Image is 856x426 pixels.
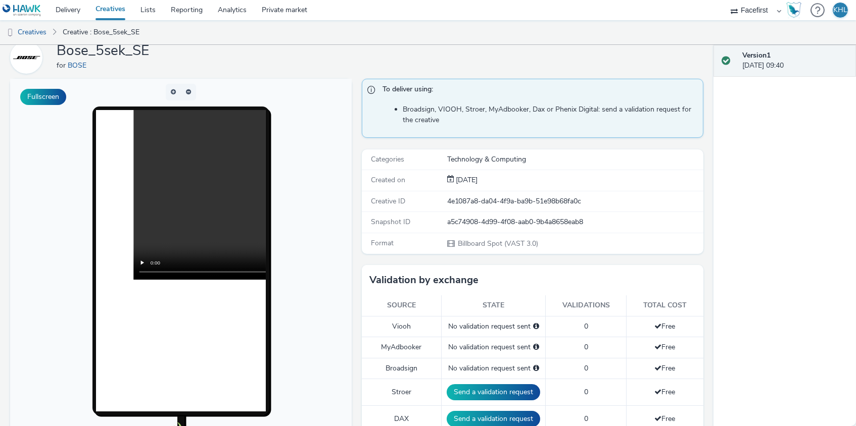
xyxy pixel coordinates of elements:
[742,50,848,71] div: [DATE] 09:40
[371,196,405,206] span: Creative ID
[57,41,149,61] h1: Bose_5sek_SE
[457,239,539,248] span: Billboard Spot (VAST 3.0)
[447,384,540,400] button: Send a validation request
[371,154,404,164] span: Categories
[57,61,68,70] span: for
[447,342,540,352] div: No validation request sent
[447,217,702,227] div: a5c74908-4d99-4f08-aab0-9b4a8658eab8
[786,2,805,18] a: Hawk Academy
[584,322,588,331] span: 0
[362,379,442,406] td: Stroer
[447,363,540,374] div: No validation request sent
[454,175,478,185] div: Creation 24 September 2025, 09:40
[5,28,15,38] img: dooh
[447,322,540,332] div: No validation request sent
[442,295,546,316] th: State
[584,363,588,373] span: 0
[371,238,394,248] span: Format
[58,20,145,44] a: Creative : Bose_5sek_SE
[369,273,479,288] h3: Validation by exchange
[584,414,588,423] span: 0
[742,50,771,60] strong: Version 1
[533,363,539,374] div: Please select a deal below and click on Send to send a validation request to Broadsign.
[20,89,66,105] button: Fullscreen
[362,358,442,379] td: Broadsign
[10,52,46,62] a: BOSE
[362,295,442,316] th: Source
[371,175,405,185] span: Created on
[454,175,478,185] span: [DATE]
[533,322,539,332] div: Please select a deal below and click on Send to send a validation request to Viooh.
[833,3,847,18] div: KHL
[403,104,698,125] li: Broadsign, VIOOH, Stroer, MyAdbooker, Dax or Phenix Digital: send a validation request for the cr...
[362,337,442,358] td: MyAdbooker
[3,4,41,17] img: undefined Logo
[584,387,588,397] span: 0
[447,154,702,165] div: Technology & Computing
[654,342,675,352] span: Free
[371,217,410,227] span: Snapshot ID
[383,84,693,97] span: To deliver using:
[654,322,675,331] span: Free
[627,295,703,316] th: Total cost
[546,295,627,316] th: Validations
[362,316,442,337] td: Viooh
[786,2,801,18] img: Hawk Academy
[447,196,702,206] div: 4e1087a8-da04-4f9a-ba9b-51e98b68fa0c
[68,61,90,70] a: BOSE
[654,363,675,373] span: Free
[654,414,675,423] span: Free
[584,342,588,352] span: 0
[12,43,41,72] img: BOSE
[533,342,539,352] div: Please select a deal below and click on Send to send a validation request to MyAdbooker.
[654,387,675,397] span: Free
